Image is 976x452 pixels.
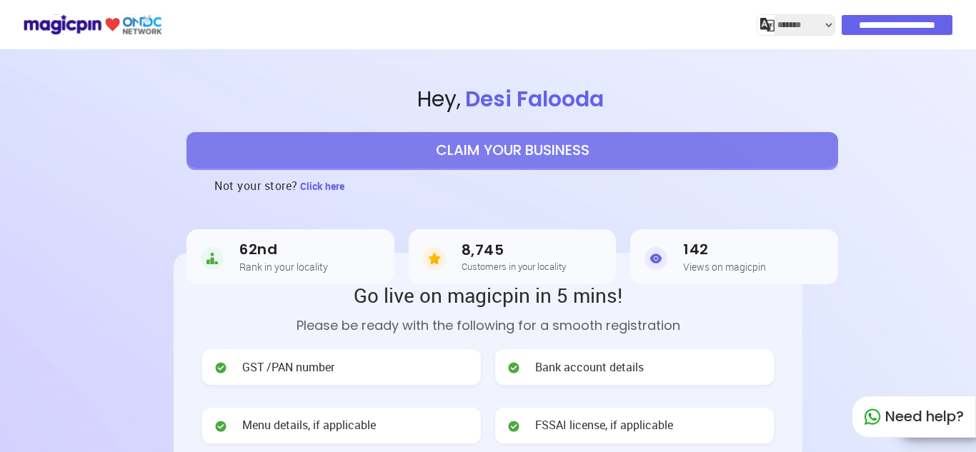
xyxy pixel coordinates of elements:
img: Rank [201,244,224,273]
span: GST /PAN number [242,359,334,376]
h3: 142 [683,241,766,258]
div: Need help? [852,396,976,438]
span: Bank account details [535,359,644,376]
h5: Views on magicpin [683,261,766,272]
img: check [507,361,521,375]
h5: Rank in your locality [239,261,328,272]
h3: 62nd [239,241,328,258]
img: whatapp_green.7240e66a.svg [864,408,881,426]
p: Please be ready with the following for a smooth registration [202,316,774,335]
span: FSSAI license, if applicable [535,417,673,433]
img: check [214,361,228,375]
span: Menu details, if applicable [242,417,376,433]
span: Hey , [49,84,976,115]
img: check [214,419,228,433]
span: Desi Falooda [461,84,608,114]
span: Click here [300,179,344,193]
h2: Go live on magicpin in 5 mins! [202,281,774,308]
button: CLAIM YOUR BUSINESS [186,132,838,168]
img: Customers [423,244,446,273]
img: check [507,419,521,433]
img: ondc-logo-new-small.8a59708e.svg [23,12,162,37]
h3: 8,745 [462,242,566,258]
h3: Not your store? [214,168,298,204]
img: j2MGCQAAAABJRU5ErkJggg== [760,18,775,32]
h5: Customers in your locality [462,261,566,271]
img: Views [644,244,667,273]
